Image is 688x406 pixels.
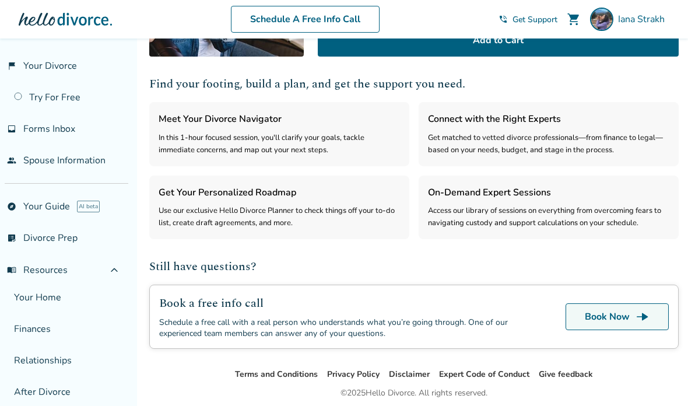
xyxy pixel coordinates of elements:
span: explore [7,202,16,211]
div: In this 1-hour focused session, you'll clarify your goals, tackle immediate concerns, and map out... [159,132,400,157]
h2: Book a free info call [159,295,538,312]
span: phone_in_talk [499,15,508,24]
span: list_alt_check [7,233,16,243]
span: shopping_cart [567,12,581,26]
div: Get matched to vetted divorce professionals—from finance to legal—based on your needs, budget, an... [428,132,669,157]
h2: Still have questions? [149,258,679,275]
li: Give feedback [539,367,593,381]
li: Disclaimer [389,367,430,381]
span: flag_2 [7,61,16,71]
div: Access our library of sessions on everything from overcoming fears to navigating custody and supp... [428,205,669,230]
span: people [7,156,16,165]
div: Schedule a free call with a real person who understands what you’re going through. One of our exp... [159,317,538,339]
img: Iana Strakh [590,8,613,31]
span: line_end_arrow [636,310,650,324]
div: Use our exclusive Hello Divorce Planner to check things off your to-do list, create draft agreeme... [159,205,400,230]
span: Iana Strakh [618,13,669,26]
iframe: Chat Widget [630,350,688,406]
span: inbox [7,124,16,134]
span: Resources [7,264,68,276]
h3: Meet Your Divorce Navigator [159,111,400,127]
a: Privacy Policy [327,369,380,380]
h3: Connect with the Right Experts [428,111,669,127]
a: Expert Code of Conduct [439,369,529,380]
a: Book Nowline_end_arrow [566,303,669,330]
span: Forms Inbox [23,123,75,135]
h3: Get Your Personalized Roadmap [159,185,400,200]
div: © 2025 Hello Divorce. All rights reserved. [341,386,487,400]
span: menu_book [7,265,16,275]
h3: On-Demand Expert Sessions [428,185,669,200]
h2: Find your footing, build a plan, and get the support you need. [149,75,679,93]
a: Terms and Conditions [235,369,318,380]
span: AI beta [77,201,100,212]
span: Get Support [513,14,557,25]
a: phone_in_talkGet Support [499,14,557,25]
span: expand_less [107,263,121,277]
a: Schedule A Free Info Call [231,6,380,33]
